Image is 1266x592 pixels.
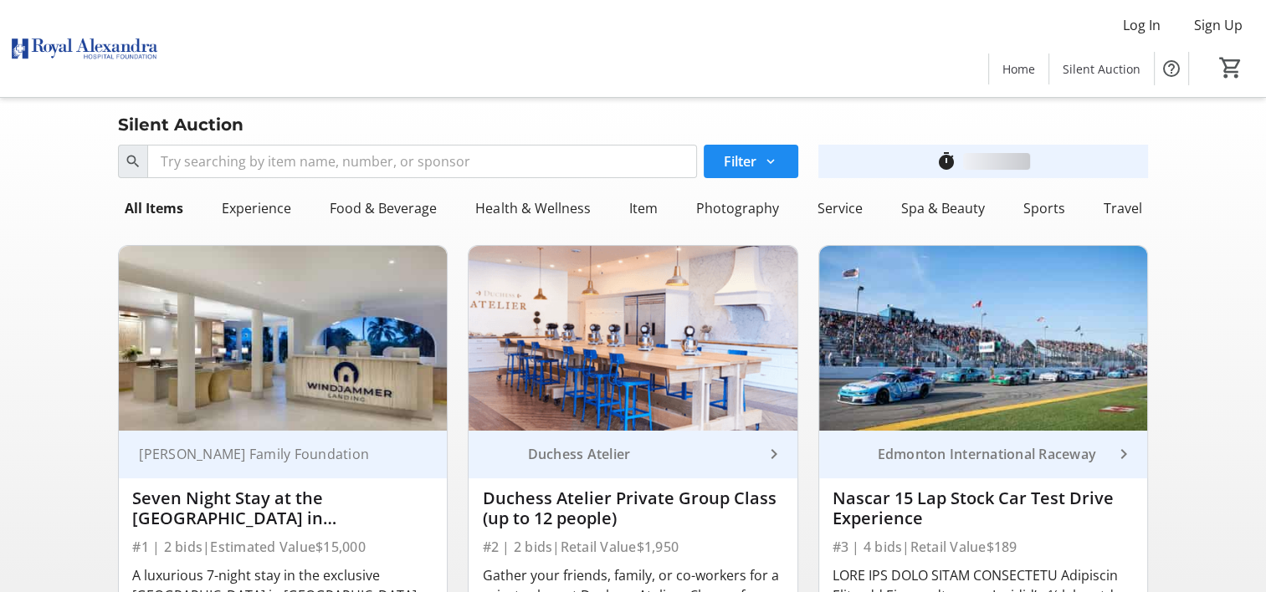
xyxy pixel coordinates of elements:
[469,246,797,431] img: Duchess Atelier Private Group Class (up to 12 people)
[118,191,190,225] div: All Items
[147,145,696,178] input: Try searching by item name, number, or sponsor
[1016,191,1071,225] div: Sports
[894,191,991,225] div: Spa & Beauty
[1002,60,1035,78] span: Home
[1096,191,1148,225] div: Travel
[1123,15,1161,35] span: Log In
[482,435,520,473] img: Duchess Atelier
[810,191,869,225] div: Service
[132,446,413,462] div: [PERSON_NAME] Family Foundation
[689,191,785,225] div: Photography
[1216,53,1246,83] button: Cart
[132,488,433,528] div: Seven Night Stay at the [GEOGRAPHIC_DATA] in [GEOGRAPHIC_DATA][PERSON_NAME] + $5K Travel Voucher
[520,446,763,462] div: Duchess Atelier
[963,153,1030,170] div: loading
[108,111,254,138] div: Silent Auction
[482,488,783,528] div: Duchess Atelier Private Group Class (up to 12 people)
[936,151,956,171] mat-icon: timer_outline
[704,145,798,178] button: Filter
[469,431,797,478] a: Duchess AtelierDuchess Atelier
[833,435,871,473] img: Edmonton International Raceway
[1110,12,1174,38] button: Log In
[119,246,447,431] img: Seven Night Stay at the Windjammer Landing Resort in St. Lucia + $5K Travel Voucher
[833,535,1134,559] div: #3 | 4 bids | Retail Value $189
[323,191,443,225] div: Food & Beverage
[1155,52,1188,85] button: Help
[1181,12,1256,38] button: Sign Up
[482,535,783,559] div: #2 | 2 bids | Retail Value $1,950
[1114,444,1134,464] mat-icon: keyboard_arrow_right
[1194,15,1243,35] span: Sign Up
[1049,54,1154,84] a: Silent Auction
[469,191,597,225] div: Health & Wellness
[833,488,1134,528] div: Nascar 15 Lap Stock Car Test Drive Experience
[989,54,1048,84] a: Home
[10,7,159,90] img: Royal Alexandra Hospital Foundation's Logo
[724,151,756,171] span: Filter
[1063,60,1140,78] span: Silent Auction
[871,446,1114,462] div: Edmonton International Raceway
[819,246,1147,431] img: Nascar 15 Lap Stock Car Test Drive Experience
[132,535,433,559] div: #1 | 2 bids | Estimated Value $15,000
[764,444,784,464] mat-icon: keyboard_arrow_right
[215,191,298,225] div: Experience
[622,191,664,225] div: Item
[819,431,1147,478] a: Edmonton International RacewayEdmonton International Raceway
